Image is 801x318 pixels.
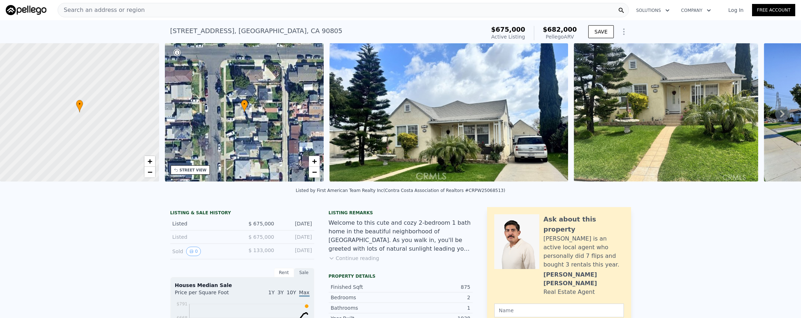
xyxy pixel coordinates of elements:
div: • [76,100,83,112]
input: Name [494,304,624,317]
button: Company [675,4,717,17]
tspan: $791 [176,301,188,306]
div: Sale [294,268,314,277]
img: Sale: 163679902 Parcel: 47331054 [574,43,758,182]
span: − [312,167,317,176]
div: Listed [172,220,237,227]
div: Property details [329,273,473,279]
button: SAVE [588,25,613,38]
button: View historical data [186,247,201,256]
span: Search an address or region [58,6,145,14]
a: Free Account [752,4,795,16]
a: Zoom in [144,156,155,167]
div: Listing remarks [329,210,473,216]
div: Price per Square Foot [175,289,242,300]
span: $675,000 [491,26,525,33]
div: [STREET_ADDRESS] , [GEOGRAPHIC_DATA] , CA 90805 [170,26,343,36]
div: STREET VIEW [180,167,207,173]
img: Pellego [6,5,46,15]
div: Bathrooms [331,304,401,312]
div: LISTING & SALE HISTORY [170,210,314,217]
span: • [241,101,248,107]
span: + [147,157,152,166]
span: $682,000 [543,26,577,33]
div: Pellego ARV [543,33,577,40]
div: Sold [172,247,237,256]
span: $ 675,000 [248,234,274,240]
div: Listed by First American Team Realty Inc (Contra Costa Association of Realtors #CRPW25068513) [296,188,505,193]
div: Real Estate Agent [544,288,595,296]
span: Max [299,290,310,297]
div: 875 [401,283,471,291]
div: Ask about this property [544,214,624,234]
button: Continue reading [329,255,379,262]
img: Sale: 163679902 Parcel: 47331054 [329,43,568,182]
div: Finished Sqft [331,283,401,291]
span: 10Y [287,290,296,295]
span: $ 675,000 [248,221,274,227]
div: [PERSON_NAME] [PERSON_NAME] [544,270,624,288]
span: Active Listing [491,34,525,40]
span: 1Y [268,290,274,295]
button: Solutions [630,4,675,17]
div: Welcome to this cute and cozy 2-bedroom 1 bath home in the beautiful neighborhood of [GEOGRAPHIC_... [329,219,473,253]
div: Listed [172,233,237,241]
a: Zoom in [309,156,320,167]
a: Log In [720,6,752,14]
div: [DATE] [280,233,312,241]
span: $ 133,000 [248,247,274,253]
div: • [241,100,248,112]
span: 3Y [278,290,284,295]
div: [PERSON_NAME] is an active local agent who personally did 7 flips and bought 3 rentals this year. [544,234,624,269]
span: − [147,167,152,176]
div: Rent [274,268,294,277]
span: + [312,157,317,166]
div: [DATE] [280,247,312,256]
div: Bedrooms [331,294,401,301]
div: Houses Median Sale [175,282,310,289]
a: Zoom out [309,167,320,178]
a: Zoom out [144,167,155,178]
span: • [76,101,83,107]
button: Show Options [617,24,631,39]
div: 1 [401,304,471,312]
div: 2 [401,294,471,301]
div: [DATE] [280,220,312,227]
